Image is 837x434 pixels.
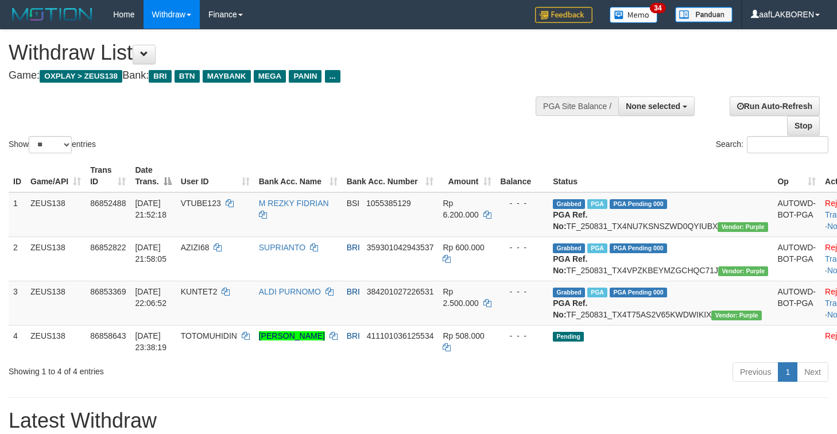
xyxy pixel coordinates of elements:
a: Previous [733,362,778,382]
span: 86852822 [90,243,126,252]
td: ZEUS138 [26,325,86,358]
b: PGA Ref. No: [553,254,587,275]
span: 86852488 [90,199,126,208]
span: 86853369 [90,287,126,296]
h4: Game: Bank: [9,70,547,82]
th: Date Trans.: activate to sort column descending [130,160,176,192]
span: Rp 508.000 [443,331,484,340]
td: ZEUS138 [26,237,86,281]
td: TF_250831_TX4VPZKBEYMZGCHQC71J [548,237,773,281]
span: PGA Pending [610,199,667,209]
span: Grabbed [553,288,585,297]
span: [DATE] 21:52:18 [135,199,166,219]
span: AZIZI68 [181,243,210,252]
span: ... [325,70,340,83]
select: Showentries [29,136,72,153]
span: 86858643 [90,331,126,340]
h1: Withdraw List [9,41,547,64]
b: PGA Ref. No: [553,299,587,319]
td: 3 [9,281,26,325]
span: TOTOMUHIDIN [181,331,237,340]
span: [DATE] 22:06:52 [135,287,166,308]
span: Marked by aafsolysreylen [587,199,607,209]
a: Stop [787,116,820,135]
label: Show entries [9,136,96,153]
span: Vendor URL: https://trx4.1velocity.biz [718,222,768,232]
span: None selected [626,102,680,111]
span: Vendor URL: https://trx4.1velocity.biz [718,266,768,276]
span: Marked by aaftrukkakada [587,288,607,297]
input: Search: [747,136,828,153]
th: Status [548,160,773,192]
td: 1 [9,192,26,237]
span: PANIN [289,70,321,83]
span: [DATE] 23:38:19 [135,331,166,352]
td: 4 [9,325,26,358]
th: User ID: activate to sort column ascending [176,160,254,192]
td: TF_250831_TX4T75AS2V65KWDWIKIX [548,281,773,325]
span: BTN [175,70,200,83]
b: PGA Ref. No: [553,210,587,231]
span: PGA Pending [610,243,667,253]
td: ZEUS138 [26,192,86,237]
img: Button%20Memo.svg [610,7,658,23]
td: ZEUS138 [26,281,86,325]
div: PGA Site Balance / [536,96,618,116]
div: - - - [501,242,544,253]
a: ALDI PURNOMO [259,287,321,296]
td: TF_250831_TX4NU7KSNSZWD0QYIUBX [548,192,773,237]
th: Bank Acc. Name: activate to sort column ascending [254,160,342,192]
span: Rp 6.200.000 [443,199,478,219]
th: Bank Acc. Number: activate to sort column ascending [342,160,439,192]
label: Search: [716,136,828,153]
span: 34 [650,3,665,13]
div: - - - [501,286,544,297]
span: VTUBE123 [181,199,221,208]
span: MEGA [254,70,286,83]
div: Showing 1 to 4 of 4 entries [9,361,340,377]
span: Copy 411101036125534 to clipboard [367,331,434,340]
span: BRI [149,70,171,83]
a: M REZKY FIDRIAN [259,199,329,208]
span: Rp 2.500.000 [443,287,478,308]
span: BRI [347,287,360,296]
td: AUTOWD-BOT-PGA [773,281,820,325]
td: 2 [9,237,26,281]
span: Rp 600.000 [443,243,484,252]
span: Grabbed [553,199,585,209]
button: None selected [618,96,695,116]
h1: Latest Withdraw [9,409,828,432]
td: AUTOWD-BOT-PGA [773,192,820,237]
th: Op: activate to sort column ascending [773,160,820,192]
td: AUTOWD-BOT-PGA [773,237,820,281]
span: Grabbed [553,243,585,253]
a: Run Auto-Refresh [730,96,820,116]
span: BRI [347,243,360,252]
a: SUPRIANTO [259,243,305,252]
span: BRI [347,331,360,340]
img: MOTION_logo.png [9,6,96,23]
div: - - - [501,330,544,342]
img: panduan.png [675,7,733,22]
span: Vendor URL: https://trx4.1velocity.biz [711,311,761,320]
span: Copy 1055385129 to clipboard [366,199,411,208]
a: [PERSON_NAME] [259,331,325,340]
th: ID [9,160,26,192]
span: KUNTET2 [181,287,218,296]
span: [DATE] 21:58:05 [135,243,166,263]
th: Trans ID: activate to sort column ascending [86,160,130,192]
div: - - - [501,197,544,209]
span: OXPLAY > ZEUS138 [40,70,122,83]
span: Marked by aaftrukkakada [587,243,607,253]
img: Feedback.jpg [535,7,592,23]
span: PGA Pending [610,288,667,297]
span: Copy 384201027226531 to clipboard [367,287,434,296]
a: Next [797,362,828,382]
span: MAYBANK [203,70,251,83]
span: Copy 359301042943537 to clipboard [367,243,434,252]
th: Balance [496,160,549,192]
a: 1 [778,362,797,382]
span: BSI [347,199,360,208]
th: Amount: activate to sort column ascending [438,160,495,192]
span: Pending [553,332,584,342]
